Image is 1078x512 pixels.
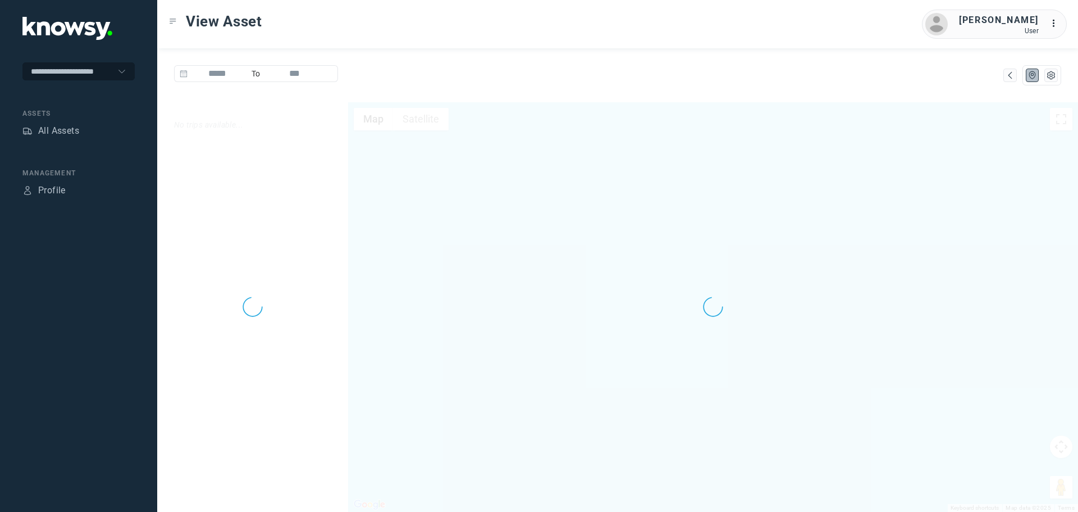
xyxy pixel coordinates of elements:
div: List [1046,70,1056,80]
div: Toggle Menu [169,17,177,25]
div: Profile [22,185,33,196]
div: All Assets [38,124,79,138]
img: Application Logo [22,17,112,40]
div: Assets [22,108,135,119]
div: Profile [38,184,66,197]
div: : [1050,17,1063,32]
span: To [247,65,265,82]
div: User [959,27,1039,35]
img: avatar.png [925,13,948,35]
div: [PERSON_NAME] [959,13,1039,27]
div: Assets [22,126,33,136]
div: : [1050,17,1063,30]
span: View Asset [186,11,262,31]
div: Management [22,168,135,178]
div: Map [1005,70,1015,80]
div: Map [1027,70,1038,80]
tspan: ... [1050,19,1062,28]
a: ProfileProfile [22,184,66,197]
a: AssetsAll Assets [22,124,79,138]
